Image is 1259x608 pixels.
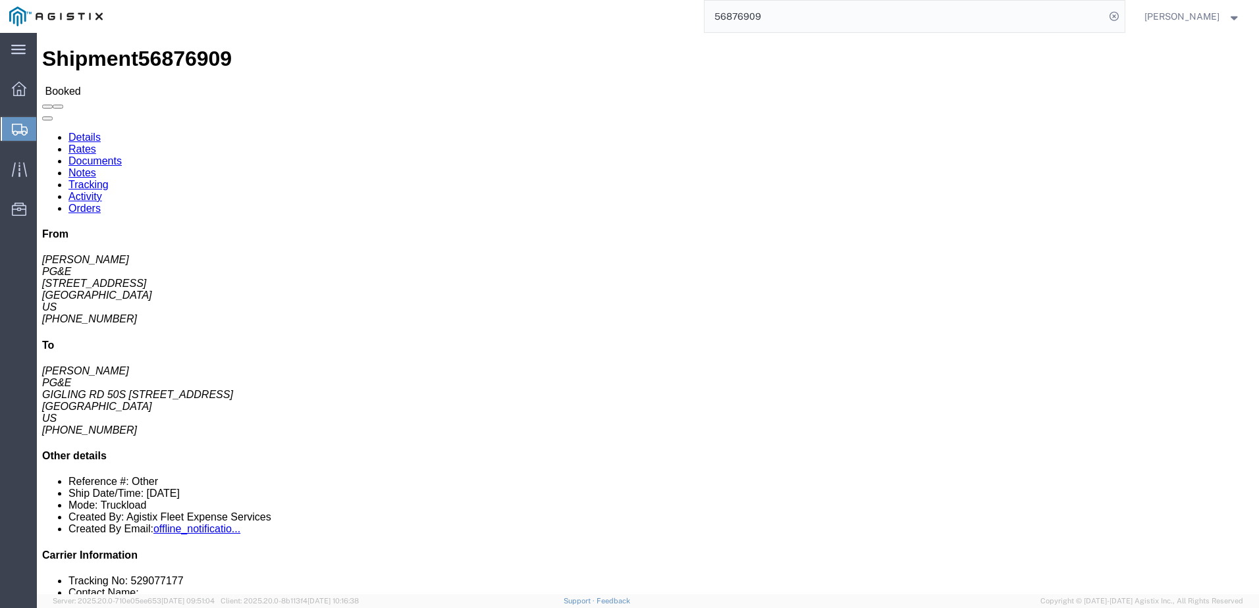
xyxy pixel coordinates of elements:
iframe: FS Legacy Container [37,33,1259,594]
input: Search for shipment number, reference number [705,1,1105,32]
span: [DATE] 09:51:04 [161,597,215,605]
span: Server: 2025.20.0-710e05ee653 [53,597,215,605]
img: logo [9,7,103,26]
a: Feedback [597,597,630,605]
span: Client: 2025.20.0-8b113f4 [221,597,359,605]
span: Copyright © [DATE]-[DATE] Agistix Inc., All Rights Reserved [1040,595,1243,607]
button: [PERSON_NAME] [1144,9,1241,24]
span: [DATE] 10:16:38 [308,597,359,605]
a: Support [564,597,597,605]
span: Deni Smith [1144,9,1219,24]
